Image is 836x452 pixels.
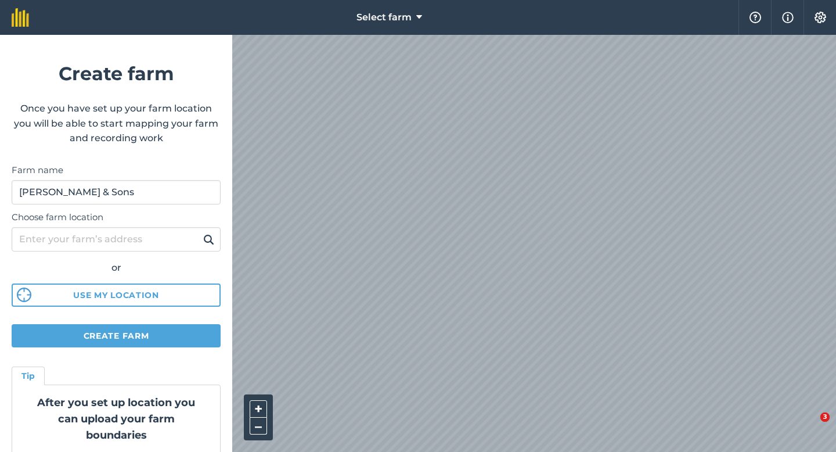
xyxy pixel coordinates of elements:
p: Once you have set up your farm location you will be able to start mapping your farm and recording... [12,101,221,146]
img: A question mark icon [748,12,762,23]
img: A cog icon [813,12,827,23]
label: Farm name [12,163,221,177]
input: Enter your farm’s address [12,227,221,252]
h4: Tip [21,370,35,382]
input: Farm name [12,180,221,205]
button: Create farm [12,324,221,347]
strong: After you set up location you can upload your farm boundaries [37,396,195,442]
img: svg+xml;base64,PHN2ZyB4bWxucz0iaHR0cDovL3d3dy53My5vcmcvMjAwMC9zdmciIHdpZHRoPSIxNyIgaGVpZ2h0PSIxNy... [782,10,794,24]
button: + [250,400,267,418]
img: fieldmargin Logo [12,8,29,27]
iframe: Intercom live chat [797,412,824,440]
img: svg%3e [17,288,31,302]
label: Choose farm location [12,210,221,224]
span: Select farm [356,10,412,24]
h1: Create farm [12,59,221,88]
div: or [12,260,221,275]
button: – [250,418,267,435]
img: svg+xml;base64,PHN2ZyB4bWxucz0iaHR0cDovL3d3dy53My5vcmcvMjAwMC9zdmciIHdpZHRoPSIxOSIgaGVpZ2h0PSIyNC... [203,232,214,246]
span: 3 [820,412,830,422]
button: Use my location [12,284,221,307]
